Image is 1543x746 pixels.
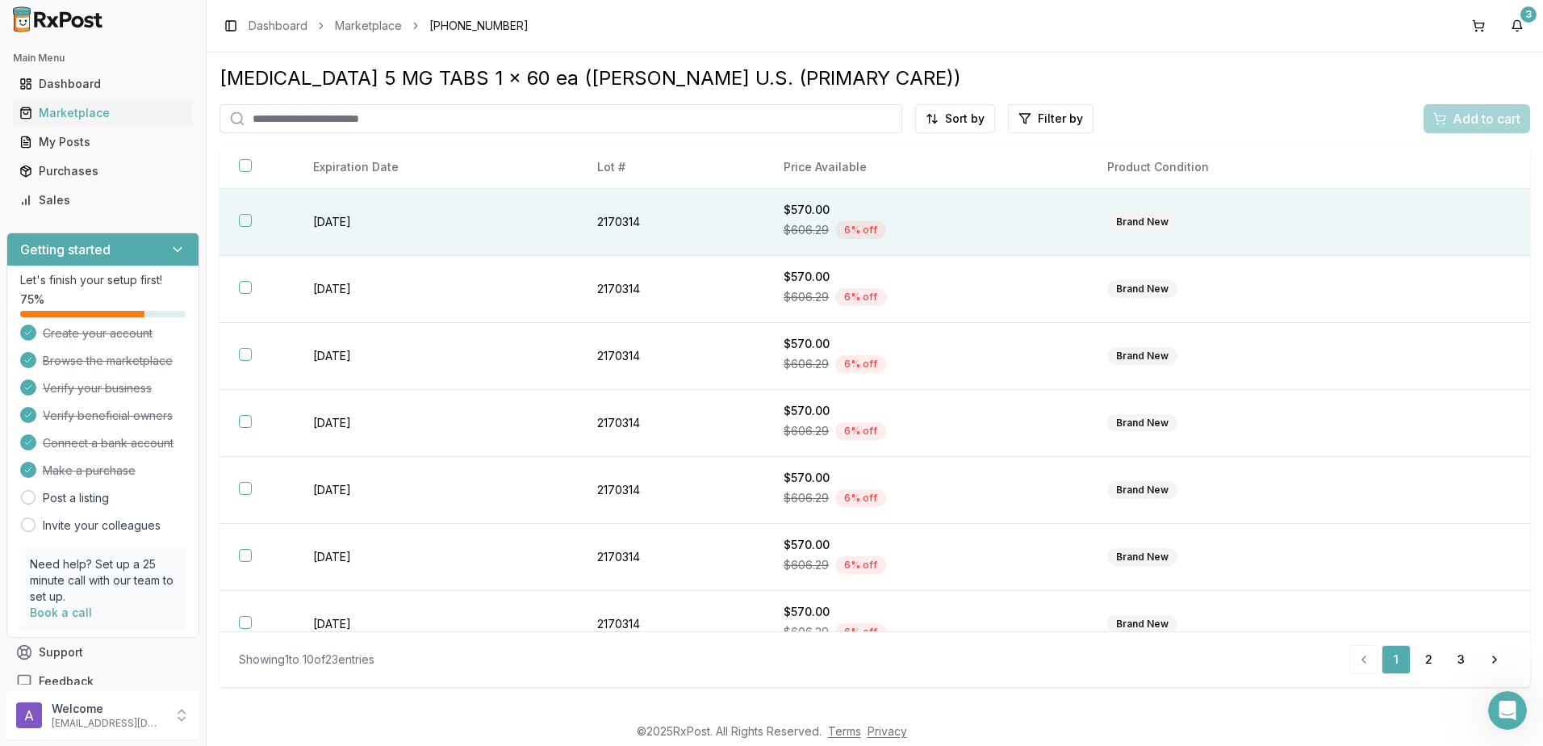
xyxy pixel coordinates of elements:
div: Brand New [1107,347,1177,365]
span: Browse the marketplace [43,353,173,369]
button: Purchases [6,158,199,184]
td: 2170314 [578,323,764,390]
button: Sales [6,187,199,213]
div: Sales [19,192,186,208]
td: 2170314 [578,189,764,256]
div: $570.00 [784,336,1068,352]
td: [DATE] [294,524,578,591]
a: Dashboard [249,18,307,34]
span: Make a purchase [43,463,136,479]
a: Terms [828,724,861,738]
a: 3 [1446,645,1475,674]
div: 6 % off [835,355,886,373]
span: $606.29 [784,423,829,439]
p: Need help? Set up a 25 minute call with our team to set up. [30,556,176,605]
a: 1 [1382,645,1411,674]
span: Filter by [1038,111,1083,127]
span: $606.29 [784,557,829,573]
a: Sales [13,186,193,215]
nav: breadcrumb [249,18,529,34]
span: [PHONE_NUMBER] [429,18,529,34]
span: $606.29 [784,490,829,506]
img: User avatar [16,702,42,728]
a: Post a listing [43,490,109,506]
button: Marketplace [6,100,199,126]
nav: pagination [1349,645,1511,674]
div: My Posts [19,134,186,150]
img: RxPost Logo [6,6,110,32]
a: My Posts [13,128,193,157]
a: 2 [1414,645,1443,674]
th: Product Condition [1088,146,1409,189]
td: [DATE] [294,323,578,390]
div: 6 % off [835,422,886,440]
div: 6 % off [835,489,886,507]
span: Verify your business [43,380,152,396]
button: Feedback [6,667,199,696]
div: [MEDICAL_DATA] 5 MG TABS 1 x 60 ea ([PERSON_NAME] U.S. (PRIMARY CARE)) [220,65,1530,91]
a: Go to next page [1478,645,1511,674]
td: [DATE] [294,390,578,457]
td: [DATE] [294,591,578,658]
td: [DATE] [294,189,578,256]
div: Showing 1 to 10 of 23 entries [239,652,374,668]
a: Invite your colleagues [43,518,161,534]
span: Verify beneficial owners [43,408,173,424]
p: [EMAIL_ADDRESS][DOMAIN_NAME] [52,717,164,730]
div: Brand New [1107,213,1177,231]
div: Brand New [1107,548,1177,566]
span: $606.29 [784,624,829,640]
p: Welcome [52,701,164,717]
a: Purchases [13,157,193,186]
span: Create your account [43,325,153,342]
span: Sort by [945,111,985,127]
div: $570.00 [784,537,1068,553]
button: Sort by [915,104,995,133]
td: 2170314 [578,256,764,323]
button: Dashboard [6,71,199,97]
a: Marketplace [335,18,402,34]
a: Marketplace [13,98,193,128]
div: Brand New [1107,615,1177,633]
button: My Posts [6,129,199,155]
div: 6 % off [835,623,886,641]
span: $606.29 [784,222,829,238]
td: [DATE] [294,457,578,524]
th: Lot # [578,146,764,189]
button: 3 [1504,13,1530,39]
div: 6 % off [835,556,886,574]
td: 2170314 [578,591,764,658]
div: 6 % off [835,288,886,306]
div: 3 [1520,6,1537,23]
div: $570.00 [784,202,1068,218]
div: $570.00 [784,269,1068,285]
th: Expiration Date [294,146,578,189]
span: $606.29 [784,356,829,372]
td: 2170314 [578,524,764,591]
div: Brand New [1107,414,1177,432]
a: Privacy [868,724,907,738]
div: 6 % off [835,221,886,239]
button: Support [6,638,199,667]
h3: Getting started [20,240,111,259]
span: Connect a bank account [43,435,174,451]
span: 75 % [20,291,44,308]
td: [DATE] [294,256,578,323]
div: $570.00 [784,403,1068,419]
h2: Main Menu [13,52,193,65]
div: Brand New [1107,481,1177,499]
span: Feedback [39,673,94,689]
div: $570.00 [784,470,1068,486]
th: Price Available [764,146,1088,189]
span: $606.29 [784,289,829,305]
iframe: Intercom live chat [1488,691,1527,730]
div: $570.00 [784,604,1068,620]
td: 2170314 [578,457,764,524]
a: Book a call [30,606,92,619]
td: 2170314 [578,390,764,457]
div: Purchases [19,163,186,179]
p: Let's finish your setup first! [20,272,186,288]
a: Dashboard [13,69,193,98]
div: Brand New [1107,280,1177,298]
button: Filter by [1008,104,1093,133]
